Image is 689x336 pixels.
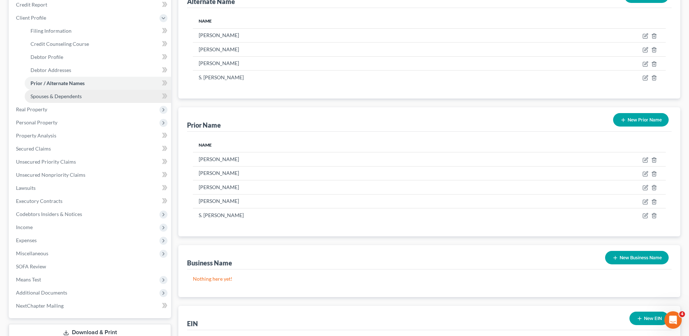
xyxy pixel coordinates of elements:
[16,250,48,256] span: Miscellaneous
[16,211,82,217] span: Codebtors Insiders & Notices
[613,113,669,127] button: New Prior Name
[193,137,505,152] th: Name
[25,90,171,103] a: Spouses & Dependents
[187,121,221,129] div: Prior Name
[10,129,171,142] a: Property Analysis
[25,37,171,51] a: Credit Counseling Course
[16,132,56,139] span: Property Analysis
[31,67,71,73] span: Debtor Addresses
[25,51,171,64] a: Debtor Profile
[10,260,171,273] a: SOFA Review
[16,263,46,269] span: SOFA Review
[16,119,57,125] span: Personal Property
[193,152,505,166] td: [PERSON_NAME]
[10,181,171,195] a: Lawsuits
[664,311,682,329] iframe: Intercom live chat
[629,312,669,325] button: New EIN
[16,1,47,8] span: Credit Report
[193,275,666,283] p: Nothing here yet!
[10,142,171,155] a: Secured Claims
[31,80,85,86] span: Prior / Alternate Names
[193,180,505,194] td: [PERSON_NAME]
[25,64,171,77] a: Debtor Addresses
[16,224,33,230] span: Income
[193,56,505,70] td: [PERSON_NAME]
[193,14,505,28] th: Name
[193,194,505,208] td: [PERSON_NAME]
[16,145,51,152] span: Secured Claims
[193,28,505,42] td: [PERSON_NAME]
[16,172,85,178] span: Unsecured Nonpriority Claims
[605,251,669,264] button: New Business Name
[31,93,82,99] span: Spouses & Dependents
[31,28,72,34] span: Filing Information
[16,185,36,191] span: Lawsuits
[25,77,171,90] a: Prior / Alternate Names
[16,237,37,243] span: Expenses
[193,70,505,84] td: S. [PERSON_NAME]
[16,289,67,296] span: Additional Documents
[16,106,47,112] span: Real Property
[10,195,171,208] a: Executory Contracts
[193,166,505,180] td: [PERSON_NAME]
[187,259,232,267] div: Business Name
[16,15,46,21] span: Client Profile
[31,41,89,47] span: Credit Counseling Course
[193,208,505,222] td: S. [PERSON_NAME]
[31,54,63,60] span: Debtor Profile
[10,155,171,168] a: Unsecured Priority Claims
[16,198,62,204] span: Executory Contracts
[10,168,171,181] a: Unsecured Nonpriority Claims
[679,311,685,317] span: 4
[193,43,505,56] td: [PERSON_NAME]
[16,276,41,283] span: Means Test
[187,319,198,328] div: EIN
[10,299,171,312] a: NextChapter Mailing
[16,159,76,165] span: Unsecured Priority Claims
[16,303,64,309] span: NextChapter Mailing
[25,24,171,37] a: Filing Information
